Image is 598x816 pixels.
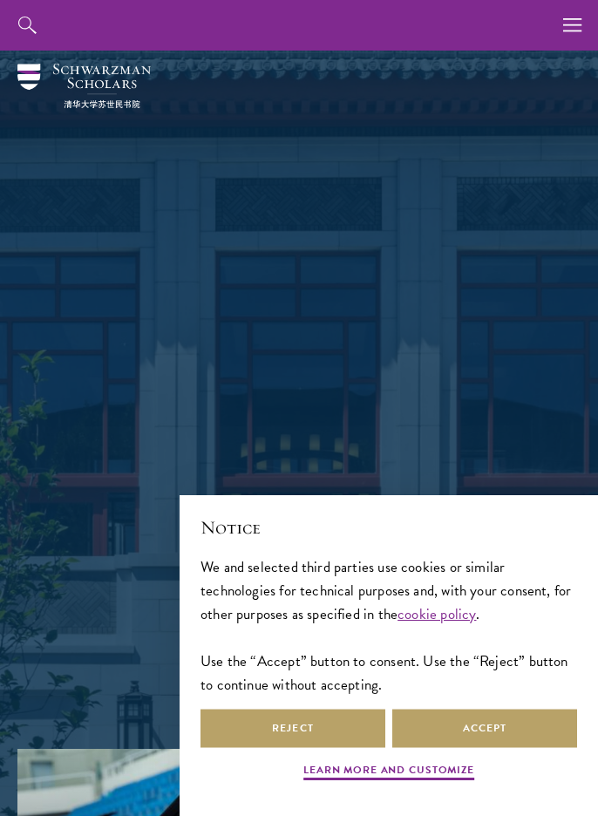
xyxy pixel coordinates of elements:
a: cookie policy [398,603,476,625]
button: Learn more and customize [303,762,474,783]
div: We and selected third parties use cookies or similar technologies for technical purposes and, wit... [200,555,577,697]
button: Accept [392,709,577,748]
img: Schwarzman Scholars [17,64,151,108]
button: Reject [200,709,385,748]
h2: Notice [200,516,577,541]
